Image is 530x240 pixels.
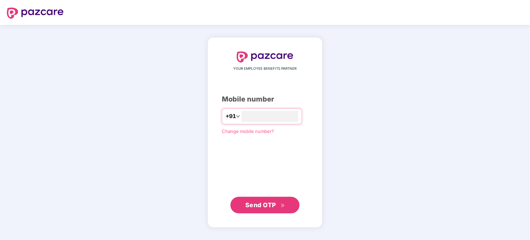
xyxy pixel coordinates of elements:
[222,128,274,134] a: Change mobile number?
[230,197,300,213] button: Send OTPdouble-right
[7,8,64,19] img: logo
[236,114,240,118] span: down
[234,66,297,71] span: YOUR EMPLOYEE BENEFITS PARTNER
[281,203,285,208] span: double-right
[226,112,236,121] span: +91
[237,51,293,63] img: logo
[245,201,276,209] span: Send OTP
[222,94,308,105] div: Mobile number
